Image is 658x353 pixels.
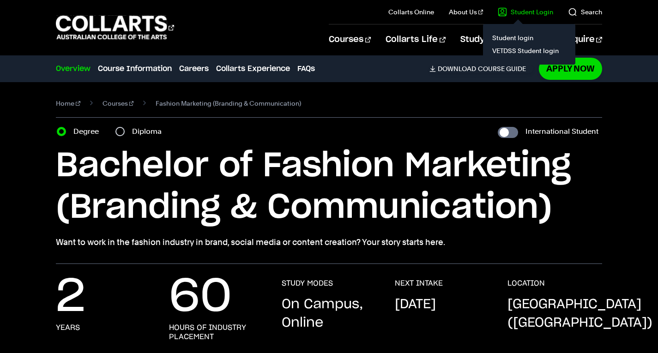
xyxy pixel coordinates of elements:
a: Enquire [562,24,602,55]
span: Fashion Marketing (Branding & Communication) [156,97,301,110]
a: FAQs [297,63,315,74]
h3: NEXT INTAKE [395,279,443,288]
h3: years [56,323,80,332]
h3: STUDY MODES [282,279,333,288]
a: Collarts Online [388,7,434,17]
div: Go to homepage [56,14,174,41]
a: Study Information [460,24,547,55]
a: Collarts Life [386,24,445,55]
a: Apply Now [539,58,602,79]
a: Home [56,97,80,110]
h1: Bachelor of Fashion Marketing (Branding & Communication) [56,145,602,228]
label: Diploma [132,125,167,138]
p: 60 [169,279,232,316]
a: VETDSS Student login [490,44,568,57]
p: Want to work in the fashion industry in brand, social media or content creation? Your story start... [56,236,602,249]
span: Download [438,65,476,73]
p: On Campus, Online [282,295,376,332]
a: Careers [179,63,209,74]
p: 2 [56,279,85,316]
a: Course Information [98,63,172,74]
a: Collarts Experience [216,63,290,74]
h3: hours of industry placement [169,323,264,341]
a: About Us [449,7,483,17]
h3: LOCATION [507,279,545,288]
a: Search [568,7,602,17]
a: Courses [103,97,134,110]
p: [GEOGRAPHIC_DATA] ([GEOGRAPHIC_DATA]) [507,295,652,332]
label: International Student [525,125,598,138]
a: Student login [490,31,568,44]
a: Overview [56,63,91,74]
a: DownloadCourse Guide [429,65,533,73]
a: Courses [329,24,371,55]
a: Student Login [498,7,553,17]
p: [DATE] [395,295,436,314]
label: Degree [73,125,104,138]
